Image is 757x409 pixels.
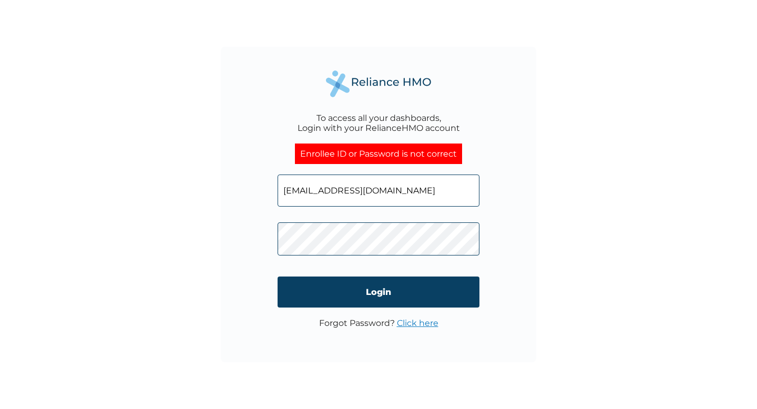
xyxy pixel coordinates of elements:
[326,70,431,97] img: Reliance Health's Logo
[278,277,479,308] input: Login
[278,175,479,207] input: Email address or HMO ID
[295,144,462,164] div: Enrollee ID or Password is not correct
[298,113,460,133] div: To access all your dashboards, Login with your RelianceHMO account
[397,318,438,328] a: Click here
[319,318,438,328] p: Forgot Password?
